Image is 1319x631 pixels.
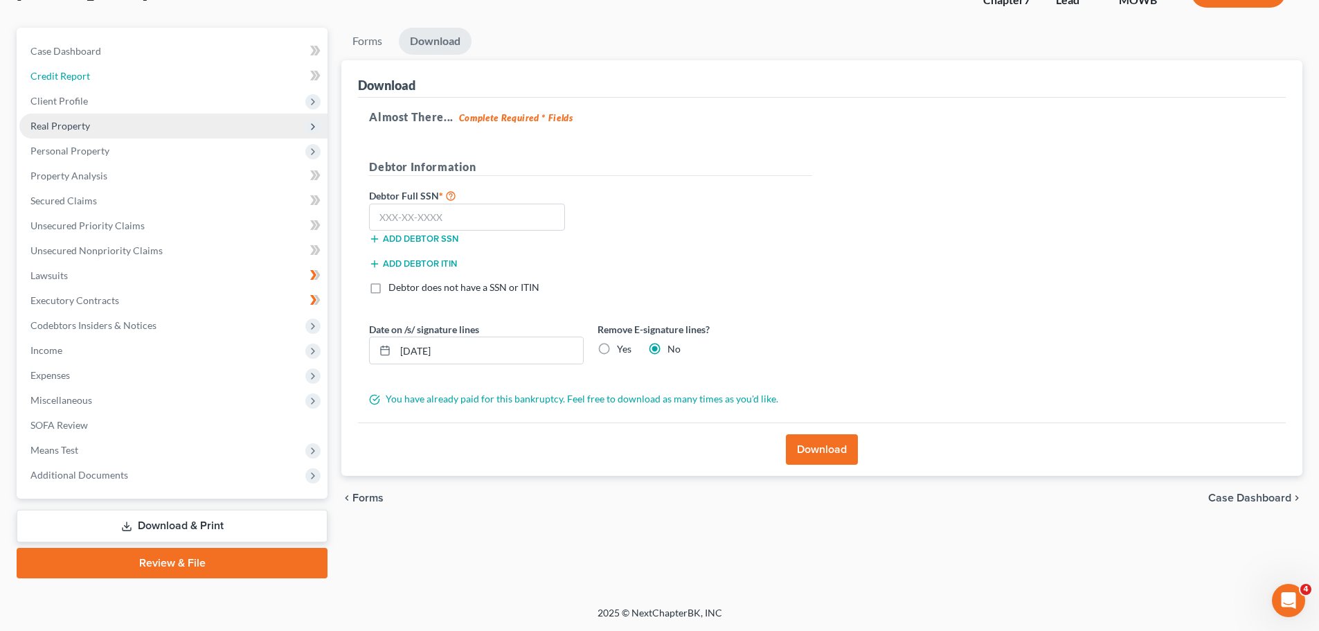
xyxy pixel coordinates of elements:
button: Download [786,434,858,465]
button: Add debtor SSN [369,233,458,245]
span: Miscellaneous [30,394,92,406]
label: Debtor does not have a SSN or ITIN [388,281,539,294]
label: Debtor Full SSN [362,187,591,204]
span: Secured Claims [30,195,97,206]
span: Unsecured Priority Claims [30,220,145,231]
a: Lawsuits [19,263,327,288]
span: Additional Documents [30,469,128,481]
span: Case Dashboard [1208,492,1291,504]
span: 4 [1300,584,1311,595]
span: SOFA Review [30,419,88,431]
span: Unsecured Nonpriority Claims [30,245,163,256]
a: Forms [341,28,393,55]
a: Case Dashboard chevron_right [1208,492,1302,504]
a: Unsecured Nonpriority Claims [19,238,327,263]
label: No [667,342,681,356]
span: Real Property [30,120,90,132]
span: Income [30,344,62,356]
span: Codebtors Insiders & Notices [30,319,156,331]
h5: Debtor Information [369,159,812,176]
span: Property Analysis [30,170,107,181]
input: MM/DD/YYYY [395,337,583,364]
label: Date on /s/ signature lines [369,322,479,337]
div: You have already paid for this bankruptcy. Feel free to download as many times as you'd like. [362,392,819,406]
iframe: Intercom live chat [1272,584,1305,617]
a: Credit Report [19,64,327,89]
label: Yes [617,342,631,356]
div: Download [358,77,415,94]
div: 2025 © NextChapterBK, INC [265,606,1055,631]
span: Lawsuits [30,269,68,281]
a: Case Dashboard [19,39,327,64]
a: SOFA Review [19,413,327,438]
label: Remove E-signature lines? [598,322,812,337]
i: chevron_right [1291,492,1302,504]
a: Secured Claims [19,188,327,213]
a: Download & Print [17,510,327,542]
a: Download [399,28,472,55]
button: chevron_left Forms [341,492,402,504]
a: Executory Contracts [19,288,327,313]
a: Review & File [17,548,327,578]
a: Property Analysis [19,163,327,188]
span: Personal Property [30,145,109,157]
h5: Almost There... [369,109,1275,125]
span: Forms [352,492,384,504]
span: Client Profile [30,95,88,107]
span: Executory Contracts [30,294,119,306]
i: chevron_left [341,492,352,504]
strong: Complete Required * Fields [459,112,573,123]
input: XXX-XX-XXXX [369,204,565,231]
button: Add debtor ITIN [369,258,457,269]
a: Unsecured Priority Claims [19,213,327,238]
span: Means Test [30,444,78,456]
span: Case Dashboard [30,45,101,57]
span: Expenses [30,369,70,381]
span: Credit Report [30,70,90,82]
